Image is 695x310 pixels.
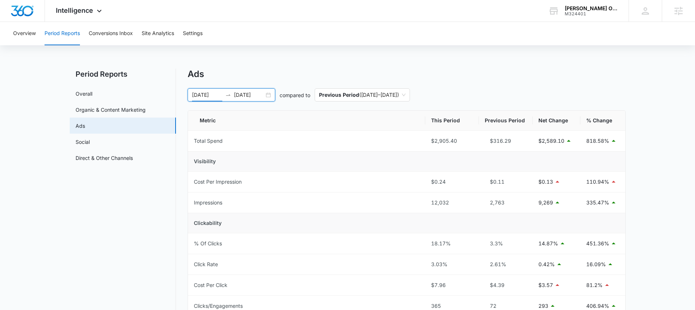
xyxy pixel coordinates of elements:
[76,138,90,146] a: Social
[319,92,359,98] p: Previous Period
[431,137,473,145] div: $2,905.40
[225,92,231,98] span: to
[431,281,473,289] div: $7.96
[194,260,218,268] div: Click Rate
[533,111,580,131] th: Net Change
[319,89,406,101] span: ( [DATE] – [DATE] )
[188,69,204,80] h1: Ads
[538,302,548,310] p: 293
[431,260,473,268] div: 3.03%
[188,111,425,131] th: Metric
[485,302,527,310] div: 72
[485,199,527,207] div: 2,763
[586,240,609,248] p: 451.36%
[586,137,609,145] p: 818.58%
[431,199,473,207] div: 12,032
[538,199,553,207] p: 9,269
[538,281,553,289] p: $3.57
[586,260,606,268] p: 16.09%
[192,91,222,99] input: Start date
[194,137,223,145] div: Total Spend
[280,91,310,99] p: compared to
[194,240,222,248] div: % Of Clicks
[485,137,527,145] div: $316.29
[538,240,558,248] p: 14.87%
[431,240,473,248] div: 18.17%
[45,22,80,45] button: Period Reports
[188,213,625,233] td: Clickability
[431,302,473,310] div: 365
[431,178,473,186] div: $0.24
[194,178,242,186] div: Cost Per Impression
[538,137,564,145] p: $2,589.10
[234,91,264,99] input: End date
[586,178,609,186] p: 110.94%
[76,90,92,97] a: Overall
[538,260,555,268] p: 0.42%
[76,154,133,162] a: Direct & Other Channels
[485,260,527,268] div: 2.61%
[485,178,527,186] div: $0.11
[479,111,533,131] th: Previous Period
[56,7,93,14] span: Intelligence
[586,302,609,310] p: 406.94%
[225,92,231,98] span: swap-right
[76,106,146,114] a: Organic & Content Marketing
[485,240,527,248] div: 3.3%
[89,22,133,45] button: Conversions Inbox
[142,22,174,45] button: Site Analytics
[13,22,36,45] button: Overview
[183,22,203,45] button: Settings
[194,302,243,310] div: Clicks/Engagements
[425,111,479,131] th: This Period
[580,111,625,131] th: % Change
[565,5,618,11] div: account name
[188,152,625,172] td: Visibility
[485,281,527,289] div: $4.39
[76,122,85,130] a: Ads
[194,199,222,207] div: Impressions
[538,178,553,186] p: $0.13
[70,69,176,80] h2: Period Reports
[586,281,603,289] p: 81.2%
[586,199,609,207] p: 335.47%
[194,281,227,289] div: Cost Per Click
[565,11,618,16] div: account id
